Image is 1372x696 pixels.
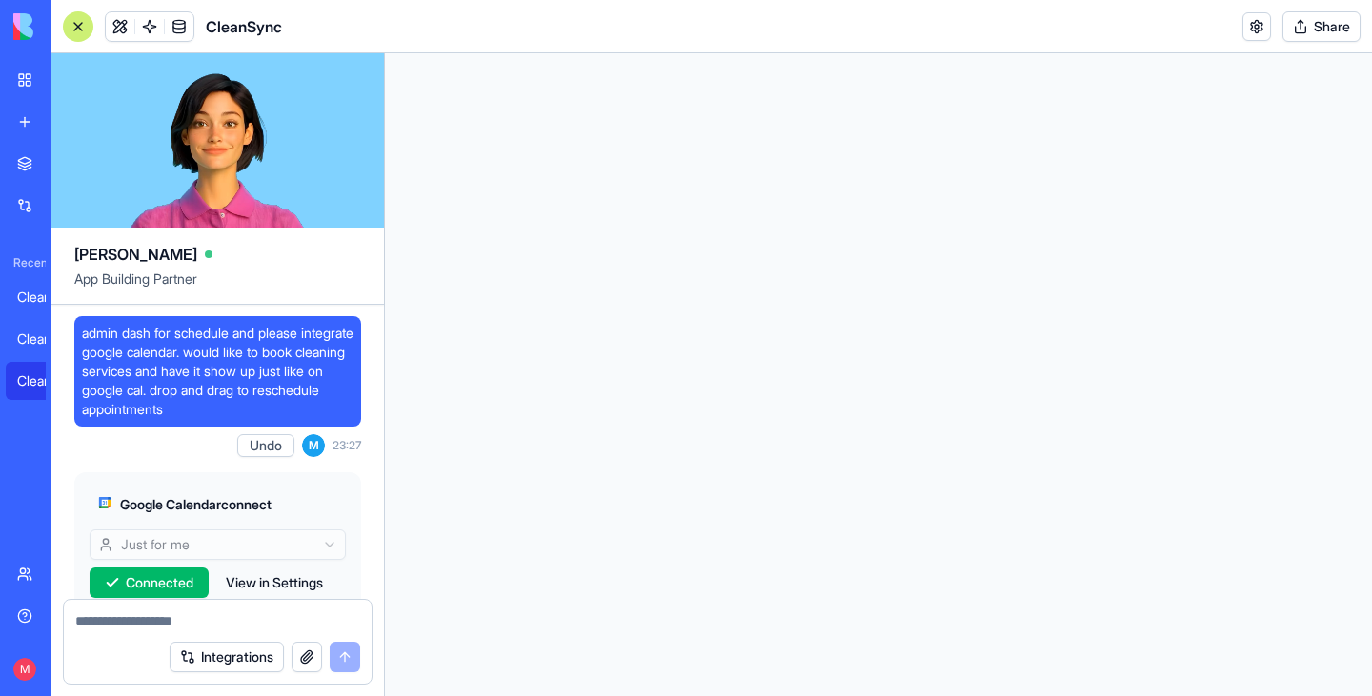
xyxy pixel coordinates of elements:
[6,320,82,358] a: CleanCRM
[74,243,197,266] span: [PERSON_NAME]
[1282,11,1361,42] button: Share
[206,15,282,38] h1: CleanSync
[170,642,284,672] button: Integrations
[216,567,333,598] button: View in Settings
[17,371,71,390] div: CleanSync
[97,495,112,510] img: googlecalendar
[90,567,209,598] button: Connected
[17,288,71,307] div: CleanCRM
[6,278,82,316] a: CleanCRM
[13,658,36,681] span: M
[302,434,325,457] span: M
[120,495,272,514] span: Google Calendar connect
[13,13,131,40] img: logo
[237,434,294,457] button: Undo
[6,362,82,400] a: CleanSync
[82,324,353,419] span: admin dash for schedule and please integrate google calendar. would like to book cleaning service...
[333,438,361,453] span: 23:27
[17,329,71,348] div: CleanCRM
[126,573,193,592] span: Connected
[6,255,46,270] span: Recent
[74,269,361,304] span: App Building Partner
